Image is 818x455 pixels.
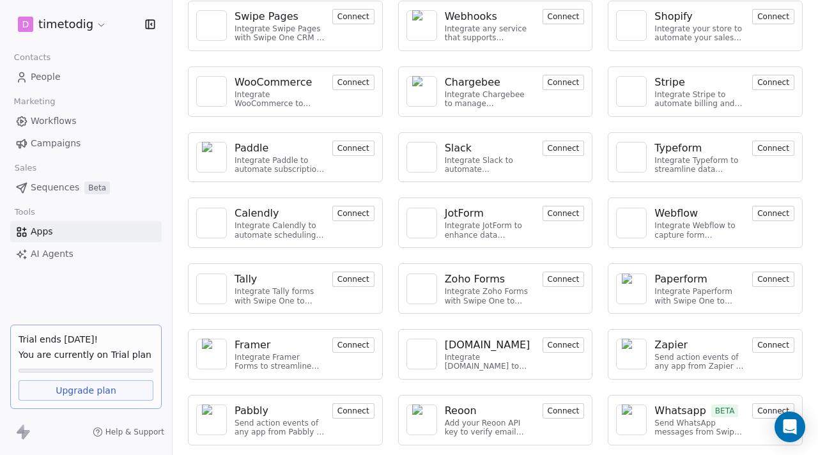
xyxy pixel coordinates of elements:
a: NA [196,405,227,435]
img: NA [622,274,641,304]
a: NA [616,405,647,435]
button: Connect [543,9,585,24]
img: NA [622,405,641,435]
img: NA [622,213,641,233]
span: You are currently on Trial plan [19,348,153,361]
div: Webhooks [445,9,497,24]
div: Integrate [DOMAIN_NAME] to manage bookings and streamline scheduling. [445,353,535,371]
img: NA [622,82,641,101]
a: Workflows [10,111,162,132]
div: Shopify [654,9,693,24]
div: Framer [235,337,270,353]
span: timetodig [38,16,93,33]
div: Integrate Swipe Pages with Swipe One CRM to capture lead data. [235,24,325,43]
a: NA [616,142,647,173]
a: Connect [752,142,794,154]
button: Connect [543,141,585,156]
span: Campaigns [31,137,81,150]
img: NA [412,344,431,364]
a: Webhooks [445,9,535,24]
span: People [31,70,61,84]
div: Typeform [654,141,702,156]
button: Dtimetodig [15,13,109,35]
img: NA [202,279,221,298]
button: Connect [543,206,585,221]
div: [DOMAIN_NAME] [445,337,530,353]
a: Connect [752,10,794,22]
div: Integrate Slack to automate communication and collaboration. [445,156,535,174]
img: NA [412,10,431,41]
a: Paperform [654,272,745,287]
span: Apps [31,225,53,238]
img: NA [202,82,221,101]
a: Shopify [654,9,745,24]
a: NA [196,76,227,107]
a: Framer [235,337,325,353]
div: Whatsapp [654,403,706,419]
div: Zoho Forms [445,272,505,287]
div: Pabbly [235,403,268,419]
a: NA [616,208,647,238]
button: Connect [332,337,374,353]
div: Integrate Calendly to automate scheduling and event management. [235,221,325,240]
a: NA [196,10,227,41]
div: Integrate Paperform with Swipe One to capture form submissions. [654,287,745,305]
a: Connect [752,76,794,88]
a: Connect [543,76,585,88]
img: NA [412,76,431,107]
img: NA [622,148,641,167]
button: Connect [752,9,794,24]
button: Connect [332,206,374,221]
div: Integrate Tally forms with Swipe One to capture form data. [235,287,325,305]
a: Stripe [654,75,745,90]
a: Connect [543,405,585,417]
a: Webflow [654,206,745,221]
a: NA [616,76,647,107]
a: Connect [543,142,585,154]
button: Connect [332,9,374,24]
div: Zapier [654,337,688,353]
img: NA [412,213,431,233]
span: Sequences [31,181,79,194]
div: Reoon [445,403,477,419]
img: NA [202,16,221,35]
img: NA [202,213,221,233]
button: Connect [752,75,794,90]
a: People [10,66,162,88]
div: Integrate any service that supports webhooks with Swipe One to capture and automate data workflows. [445,24,535,43]
a: NA [616,339,647,369]
img: NA [202,142,221,173]
a: Connect [332,339,374,351]
a: NA [616,10,647,41]
a: WooCommerce [235,75,325,90]
a: NA [196,339,227,369]
a: NA [196,274,227,304]
span: Workflows [31,114,77,128]
button: Connect [332,141,374,156]
a: Connect [332,207,374,219]
a: Tally [235,272,325,287]
div: Integrate Webflow to capture form submissions and automate customer engagement. [654,221,745,240]
a: Connect [543,10,585,22]
a: Reoon [445,403,535,419]
a: Paddle [235,141,325,156]
a: Connect [543,339,585,351]
a: Help & Support [93,427,164,437]
button: Connect [543,337,585,353]
img: NA [622,339,641,369]
div: WooCommerce [235,75,312,90]
button: Connect [752,206,794,221]
a: NA [406,339,437,369]
button: Connect [752,141,794,156]
div: Send action events of any app from Pabbly to Swipe One [235,419,325,437]
button: Connect [752,272,794,287]
div: Calendly [235,206,279,221]
button: Connect [543,75,585,90]
a: Upgrade plan [19,380,153,401]
div: Integrate Zoho Forms with Swipe One to capture form submissions. [445,287,535,305]
a: Connect [752,207,794,219]
button: Connect [543,272,585,287]
div: Slack [445,141,472,156]
a: NA [406,208,437,238]
a: Zoho Forms [445,272,535,287]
